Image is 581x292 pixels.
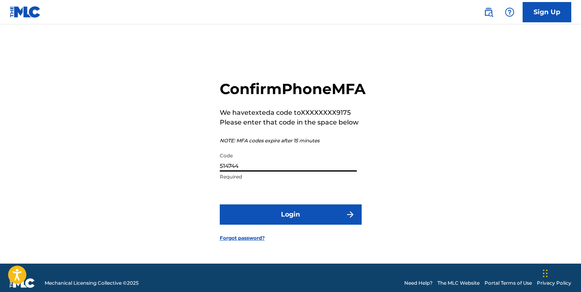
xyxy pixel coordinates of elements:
[345,210,355,219] img: f7272a7cc735f4ea7f67.svg
[502,4,518,20] div: Help
[485,279,532,287] a: Portal Terms of Use
[537,279,571,287] a: Privacy Policy
[220,80,366,98] h2: Confirm Phone MFA
[484,7,493,17] img: search
[10,6,41,18] img: MLC Logo
[220,173,357,180] p: Required
[404,279,433,287] a: Need Help?
[543,261,548,286] div: Drag
[10,278,35,288] img: logo
[220,204,362,225] button: Login
[220,137,366,144] p: NOTE: MFA codes expire after 15 minutes
[523,2,571,22] a: Sign Up
[220,118,366,127] p: Please enter that code in the space below
[480,4,497,20] a: Public Search
[45,279,139,287] span: Mechanical Licensing Collective © 2025
[437,279,480,287] a: The MLC Website
[505,7,515,17] img: help
[220,234,265,242] a: Forgot password?
[540,253,581,292] iframe: Chat Widget
[220,108,366,118] p: We have texted a code to XXXXXXXX9175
